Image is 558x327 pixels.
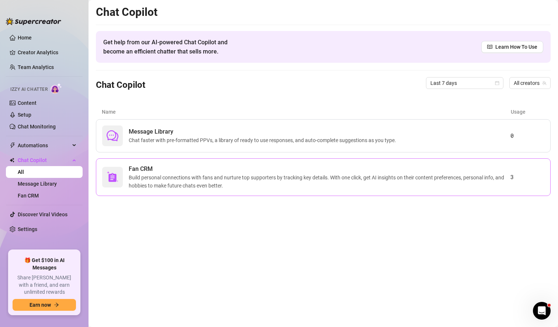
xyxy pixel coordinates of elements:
article: Name [102,108,511,116]
a: Content [18,100,37,106]
article: Usage [511,108,545,116]
span: calendar [495,81,499,85]
article: 3 [510,173,544,182]
span: 🎁 Get $100 in AI Messages [13,257,76,271]
img: AI Chatter [51,83,62,94]
article: 0 [510,131,544,140]
a: Creator Analytics [18,47,77,58]
span: comment [107,130,118,142]
span: Fan CRM [129,165,510,173]
a: Fan CRM [18,193,39,199]
img: Chat Copilot [10,158,14,163]
span: All creators [514,78,546,89]
a: All [18,169,24,175]
span: Izzy AI Chatter [10,86,48,93]
span: thunderbolt [10,142,15,148]
h3: Chat Copilot [96,79,145,91]
span: arrow-right [54,302,59,307]
span: Message Library [129,127,399,136]
a: Home [18,35,32,41]
span: Earn now [30,302,51,308]
a: Team Analytics [18,64,54,70]
span: Learn How To Use [495,43,537,51]
img: svg%3e [107,171,118,183]
span: Chat Copilot [18,154,70,166]
span: Last 7 days [430,78,499,89]
a: Discover Viral Videos [18,211,67,217]
h2: Chat Copilot [96,5,551,19]
a: Learn How To Use [481,41,543,53]
a: Settings [18,226,37,232]
a: Message Library [18,181,57,187]
span: Build personal connections with fans and nurture top supporters by tracking key details. With one... [129,173,510,190]
button: Earn nowarrow-right [13,299,76,311]
span: Automations [18,140,70,151]
span: Share [PERSON_NAME] with a friend, and earn unlimited rewards [13,274,76,296]
span: Chat faster with pre-formatted PPVs, a library of ready to use responses, and auto-complete sugge... [129,136,399,144]
a: Chat Monitoring [18,124,56,130]
span: team [542,81,547,85]
img: logo-BBDzfeDw.svg [6,18,61,25]
a: Setup [18,112,31,118]
span: Get help from our AI-powered Chat Copilot and become an efficient chatter that sells more. [103,38,245,56]
iframe: Intercom live chat [533,302,551,320]
span: read [487,44,492,49]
